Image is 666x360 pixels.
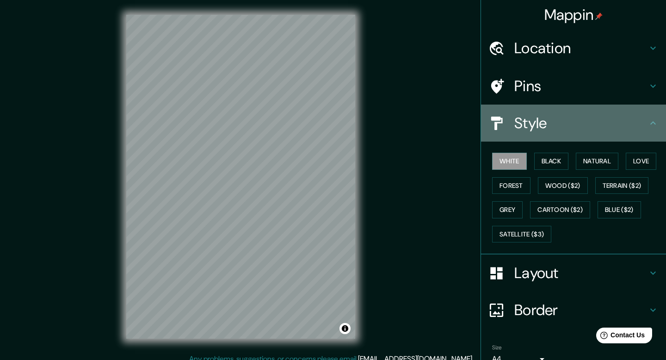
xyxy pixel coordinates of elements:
[514,264,647,282] h4: Layout
[126,15,355,339] canvas: Map
[481,292,666,329] div: Border
[492,344,502,352] label: Size
[595,177,649,194] button: Terrain ($2)
[481,30,666,67] div: Location
[514,77,647,95] h4: Pins
[576,153,618,170] button: Natural
[514,301,647,319] h4: Border
[492,201,523,218] button: Grey
[492,153,527,170] button: White
[492,226,551,243] button: Satellite ($3)
[530,201,590,218] button: Cartoon ($2)
[538,177,588,194] button: Wood ($2)
[514,39,647,57] h4: Location
[584,324,656,350] iframe: Help widget launcher
[481,254,666,292] div: Layout
[595,12,603,20] img: pin-icon.png
[534,153,569,170] button: Black
[544,6,603,24] h4: Mappin
[598,201,641,218] button: Blue ($2)
[626,153,656,170] button: Love
[481,68,666,105] div: Pins
[514,114,647,132] h4: Style
[339,323,351,334] button: Toggle attribution
[492,177,530,194] button: Forest
[481,105,666,142] div: Style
